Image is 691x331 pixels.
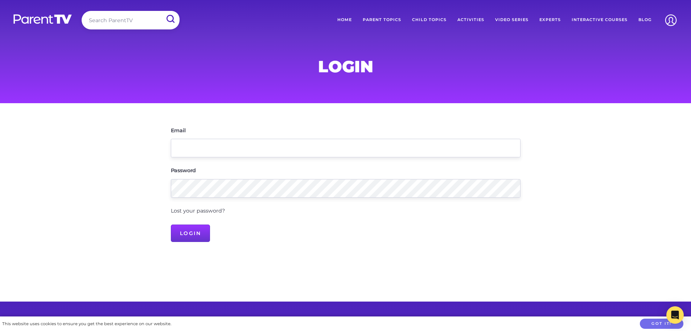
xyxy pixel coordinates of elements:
input: Login [171,225,210,242]
img: Account [662,11,680,29]
a: Home [332,11,357,29]
div: This website uses cookies to ensure you get the best experience on our website. [2,320,171,328]
div: Open Intercom Messenger [666,306,684,324]
a: Blog [633,11,657,29]
label: Password [171,168,196,173]
a: Parent Topics [357,11,407,29]
label: Email [171,128,186,133]
button: Got it! [640,319,683,329]
a: Child Topics [407,11,452,29]
a: Lost your password? [171,207,225,214]
h1: Login [171,59,521,74]
a: Interactive Courses [566,11,633,29]
img: parenttv-logo-white.4c85aaf.svg [13,14,73,24]
a: Activities [452,11,490,29]
a: Experts [534,11,566,29]
a: Video Series [490,11,534,29]
input: Search ParentTV [82,11,180,29]
input: Submit [161,11,180,27]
